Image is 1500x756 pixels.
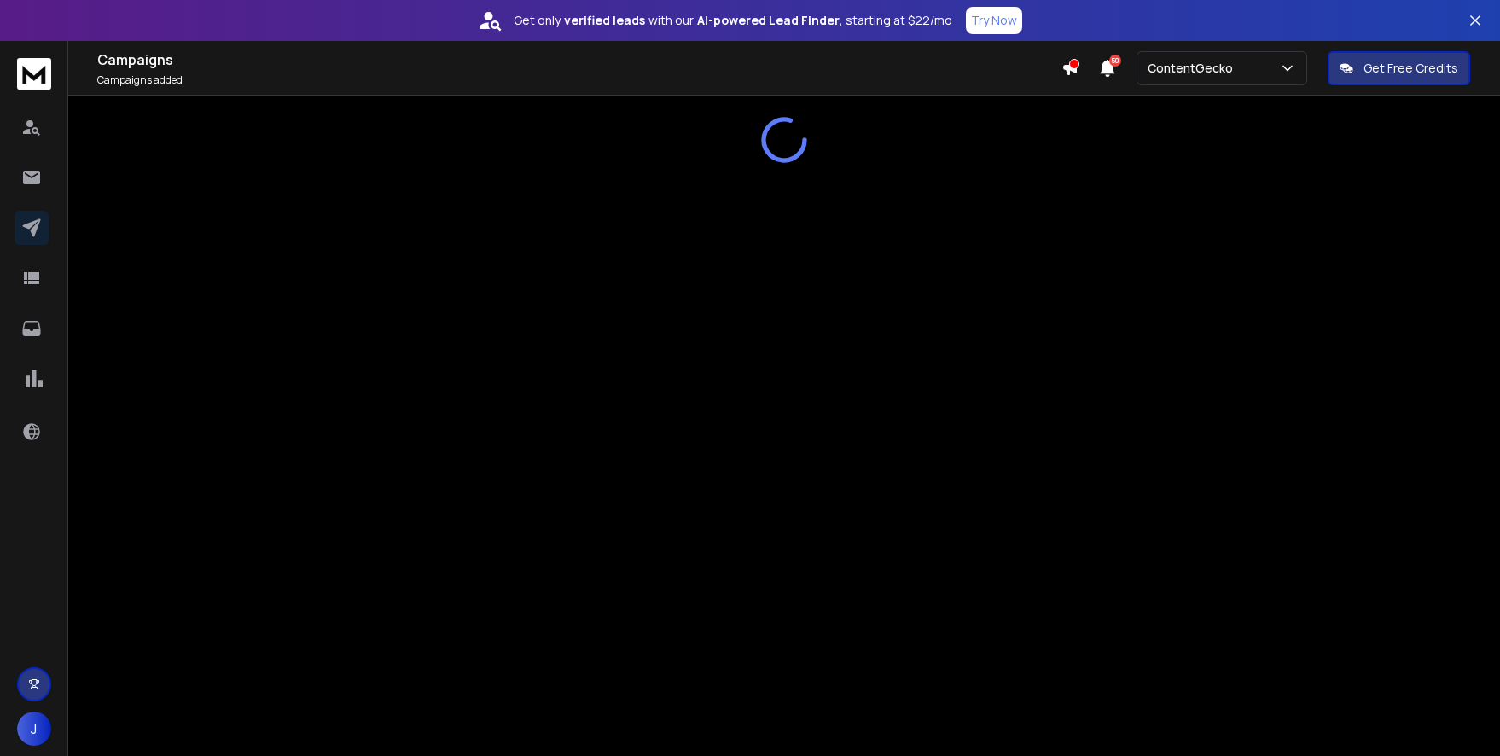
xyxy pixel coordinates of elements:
h1: Campaigns [97,49,1061,70]
p: ContentGecko [1148,60,1240,77]
p: Get Free Credits [1363,60,1458,77]
strong: verified leads [564,12,645,29]
p: Get only with our starting at $22/mo [514,12,952,29]
p: Try Now [971,12,1017,29]
button: Try Now [966,7,1022,34]
button: J [17,712,51,746]
strong: AI-powered Lead Finder, [697,12,842,29]
img: logo [17,58,51,90]
span: 50 [1109,55,1121,67]
button: Get Free Credits [1328,51,1470,85]
p: Campaigns added [97,73,1061,87]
